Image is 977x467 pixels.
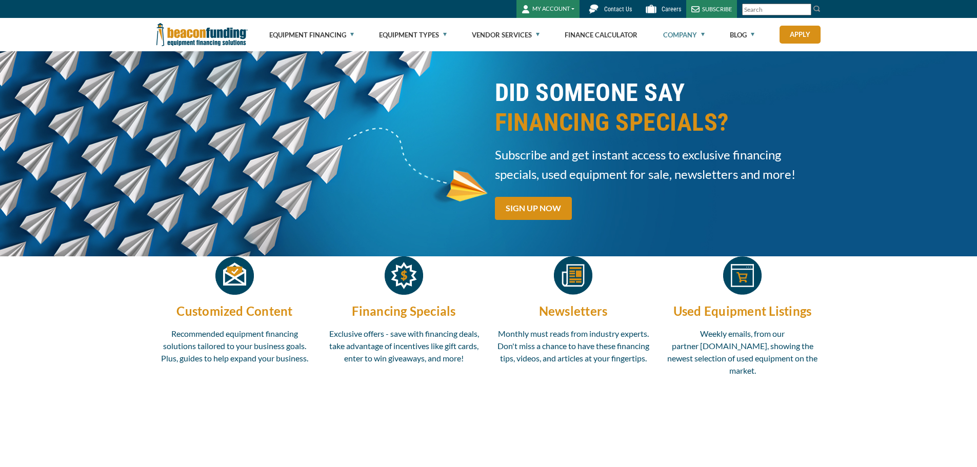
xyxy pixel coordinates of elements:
h1: DID SOMEONE SAY [495,78,821,137]
span: Contact Us [604,6,632,13]
img: Web page with a shopping cart in the center [723,256,762,295]
a: Equipment Financing [269,18,354,51]
a: Company [663,18,705,51]
span: Recommended equipment financing solutions tailored to your business goals. Plus, guides to help e... [161,329,308,363]
a: Clear search text [801,6,809,14]
span: Subscribe and get instant access to exclusive financing specials, used equipment for sale, newsle... [495,145,821,184]
a: Equipment Types [379,18,447,51]
a: Blog [730,18,754,51]
h4: Financing Specials [326,302,483,320]
h4: Used Equipment Listings [664,302,821,320]
a: Vendor Services [472,18,540,51]
a: Finance Calculator [565,18,637,51]
img: Starburst with dollar sign inside [385,256,423,295]
a: Apply [780,26,821,44]
img: Open envelope with mail coming out icon [215,256,254,295]
span: FINANCING SPECIALS? [495,108,821,137]
img: Beacon Funding Corporation logo [156,18,248,51]
span: Weekly emails, from our partner [DOMAIN_NAME], showing the newest selection of used equipment on ... [667,329,818,375]
img: newspaper icon [554,256,592,295]
h4: Customized Content [156,302,313,320]
span: Exclusive offers - save with financing deals, take advantage of incentives like gift cards, enter... [329,329,479,363]
input: Search [742,4,811,15]
h4: Newsletters [495,302,652,320]
img: Search [813,5,821,13]
span: Careers [662,6,681,13]
a: SIGN UP NOW [495,197,572,220]
span: Monthly must reads from industry experts. Don't miss a chance to have these financing tips, video... [497,329,649,363]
